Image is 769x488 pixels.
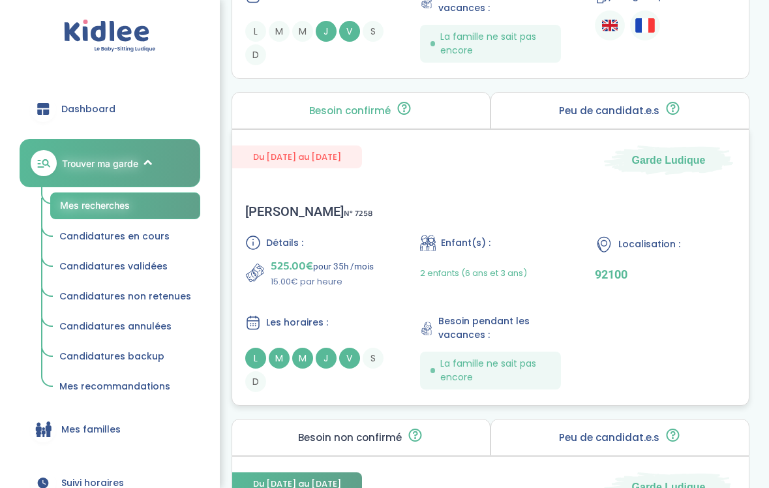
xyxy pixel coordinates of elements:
span: 525.00€ [271,257,313,275]
span: M [269,348,290,369]
span: L [245,348,266,369]
p: 92100 [595,267,736,281]
p: Besoin confirmé [309,106,391,116]
span: Candidatures non retenues [59,290,191,303]
p: pour 35h /mois [271,257,374,275]
span: Garde Ludique [632,153,706,167]
a: Candidatures non retenues [50,284,200,309]
span: D [245,44,266,65]
span: N° 7258 [344,207,372,221]
a: Mes recommandations [50,374,200,399]
p: 15.00€ par heure [271,275,374,288]
span: D [245,371,266,392]
a: Candidatures annulées [50,314,200,339]
span: Candidatures validées [59,260,168,273]
a: Candidatures en cours [50,224,200,249]
p: Besoin non confirmé [298,433,402,443]
span: M [292,21,313,42]
span: Enfant(s) : [441,236,490,250]
img: Français [635,18,655,32]
span: Mes recherches [60,200,130,211]
span: Détails : [266,236,303,250]
span: Localisation : [618,237,680,251]
p: Peu de candidat.e.s [559,433,659,443]
span: S [363,21,384,42]
span: L [245,21,266,42]
span: Dashboard [61,102,115,116]
span: Les horaires : [266,316,328,329]
div: [PERSON_NAME] [245,204,372,219]
a: Trouver ma garde [20,139,200,187]
span: La famille ne sait pas encore [440,30,550,57]
span: Besoin pendant les vacances : [438,314,561,342]
span: Candidatures annulées [59,320,172,333]
span: J [316,21,337,42]
span: S [363,348,384,369]
span: Mes familles [61,423,121,436]
span: Candidatures en cours [59,230,170,243]
a: Candidatures validées [50,254,200,279]
a: Candidatures backup [50,344,200,369]
span: Trouver ma garde [62,157,138,170]
span: V [339,348,360,369]
a: Dashboard [20,85,200,132]
span: Candidatures backup [59,350,164,363]
a: Mes familles [20,406,200,453]
span: Mes recommandations [59,380,170,393]
span: M [269,21,290,42]
p: Peu de candidat.e.s [559,106,659,116]
a: Mes recherches [50,192,200,219]
span: La famille ne sait pas encore [440,357,550,384]
img: logo.svg [64,20,156,53]
span: J [316,348,337,369]
span: 2 enfants (6 ans et 3 ans) [420,267,527,279]
span: M [292,348,313,369]
span: V [339,21,360,42]
img: Anglais [602,18,618,33]
span: Du [DATE] au [DATE] [232,145,362,168]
